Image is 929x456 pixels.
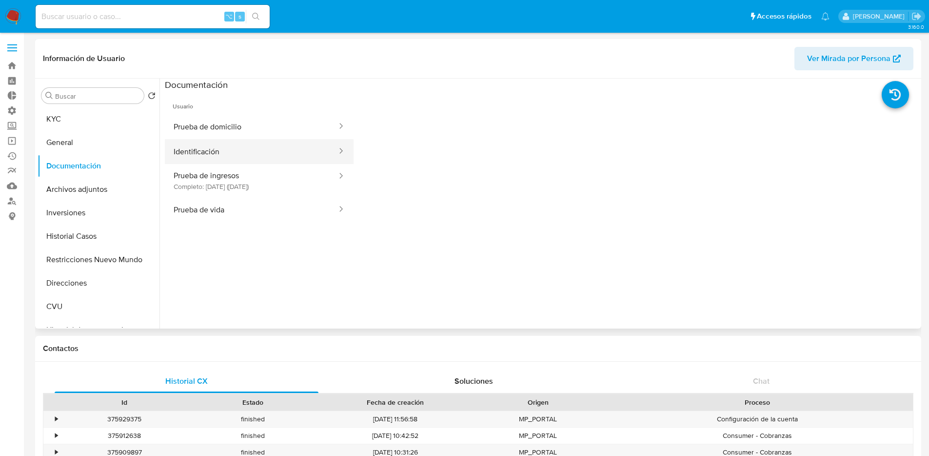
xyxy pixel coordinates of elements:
[196,397,310,407] div: Estado
[189,411,317,427] div: finished
[225,12,233,21] span: ⌥
[55,92,140,101] input: Buscar
[148,92,156,103] button: Volver al orden por defecto
[38,225,159,248] button: Historial Casos
[38,248,159,271] button: Restricciones Nuevo Mundo
[67,397,182,407] div: Id
[794,47,913,70] button: Ver Mirada por Persona
[165,375,208,387] span: Historial CX
[821,12,830,21] a: Notificaciones
[602,428,913,444] div: Consumer - Cobranzas
[38,318,159,342] button: Historial de conversaciones
[60,411,189,427] div: 375929375
[55,415,58,424] div: •
[474,411,602,427] div: MP_PORTAL
[189,428,317,444] div: finished
[38,107,159,131] button: KYC
[474,428,602,444] div: MP_PORTAL
[38,271,159,295] button: Direcciones
[753,375,770,387] span: Chat
[45,92,53,100] button: Buscar
[602,411,913,427] div: Configuración de la cuenta
[60,428,189,444] div: 375912638
[43,344,913,353] h1: Contactos
[38,154,159,178] button: Documentación
[317,428,474,444] div: [DATE] 10:42:52
[853,12,908,21] p: facundo.marin@mercadolibre.com
[238,12,241,21] span: s
[38,201,159,225] button: Inversiones
[609,397,906,407] div: Proceso
[324,397,467,407] div: Fecha de creación
[36,10,270,23] input: Buscar usuario o caso...
[481,397,595,407] div: Origen
[757,11,811,21] span: Accesos rápidos
[455,375,493,387] span: Soluciones
[807,47,890,70] span: Ver Mirada por Persona
[38,178,159,201] button: Archivos adjuntos
[55,431,58,440] div: •
[38,295,159,318] button: CVU
[911,11,922,21] a: Salir
[246,10,266,23] button: search-icon
[38,131,159,154] button: General
[317,411,474,427] div: [DATE] 11:56:58
[43,54,125,63] h1: Información de Usuario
